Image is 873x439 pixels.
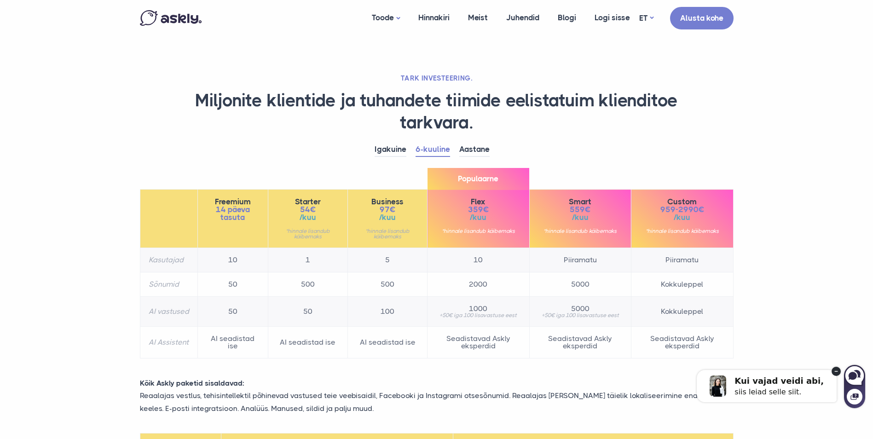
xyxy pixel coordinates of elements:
[277,228,339,239] small: *hinnale lisandub käibemaks
[206,198,260,206] span: Freemium
[268,297,347,327] td: 50
[277,198,339,206] span: Starter
[529,272,631,297] td: 5000
[677,353,866,409] iframe: Askly chat
[640,228,724,234] small: *hinnale lisandub käibemaks
[416,143,450,157] a: 6-kuuline
[277,206,339,214] span: 54€
[197,248,268,272] td: 10
[348,248,428,272] td: 5
[640,308,724,315] span: Kokkuleppel
[197,297,268,327] td: 50
[436,214,520,221] span: /kuu
[529,327,631,358] td: Seadistavad Askly eksperdid
[206,206,260,221] span: 14 päeva tasuta
[348,297,428,327] td: 100
[140,272,197,297] th: Sõnumid
[356,206,419,214] span: 97€
[631,272,733,297] td: Kokkuleppel
[436,198,520,206] span: Flex
[277,214,339,221] span: /kuu
[639,12,653,25] a: ET
[348,327,428,358] td: AI seadistad ise
[356,214,419,221] span: /kuu
[348,272,428,297] td: 500
[356,228,419,239] small: *hinnale lisandub käibemaks
[140,327,197,358] th: AI Assistent
[670,7,734,29] a: Alusta kohe
[140,379,244,387] strong: Kõik Askly paketid sisaldavad:
[140,248,197,272] th: Kasutajad
[436,312,520,318] small: +50€ iga 100 lisavastuse eest
[197,272,268,297] td: 50
[375,143,406,157] a: Igakuine
[529,248,631,272] td: Piiramatu
[133,389,740,414] p: Reaalajas vestlus, tehisintellektil põhinevad vastused teie veebisaidil, Facebooki ja Instagrami ...
[428,168,529,190] span: Populaarne
[140,10,202,26] img: Askly
[268,248,347,272] td: 1
[268,272,347,297] td: 500
[356,198,419,206] span: Business
[640,206,724,214] span: 959-2990€
[428,272,529,297] td: 2000
[197,327,268,358] td: AI seadistad ise
[140,90,734,133] h1: Miljonite klientide ja tuhandete tiimide eelistatuim klienditoe tarkvara.
[140,297,197,327] th: AI vastused
[268,327,347,358] td: AI seadistad ise
[538,312,623,318] small: +50€ iga 100 lisavastuse eest
[428,327,529,358] td: Seadistavad Askly eksperdid
[538,206,623,214] span: 559€
[538,214,623,221] span: /kuu
[631,327,733,358] td: Seadistavad Askly eksperdid
[436,228,520,234] small: *hinnale lisandub käibemaks
[436,305,520,312] span: 1000
[538,228,623,234] small: *hinnale lisandub käibemaks
[631,248,733,272] td: Piiramatu
[428,248,529,272] td: 10
[436,206,520,214] span: 359€
[538,305,623,312] span: 5000
[140,74,734,83] h2: TARK INVESTEERING.
[640,214,724,221] span: /kuu
[640,198,724,206] span: Custom
[538,198,623,206] span: Smart
[459,143,490,157] a: Aastane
